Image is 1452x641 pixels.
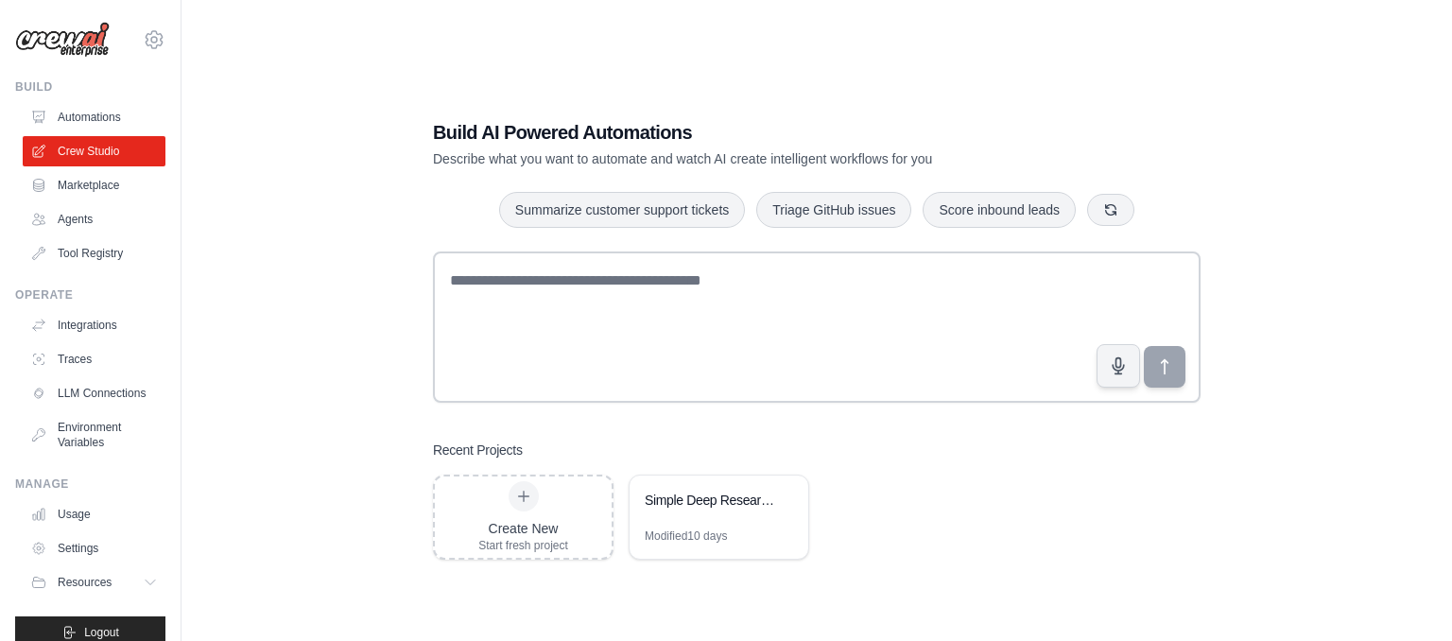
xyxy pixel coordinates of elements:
button: Summarize customer support tickets [499,192,745,228]
div: Start fresh project [478,538,568,553]
div: Simple Deep Research Crew [645,491,774,510]
div: Create New [478,519,568,538]
div: Build [15,79,165,95]
a: LLM Connections [23,378,165,408]
button: Score inbound leads [923,192,1076,228]
a: Agents [23,204,165,234]
button: Click to speak your automation idea [1097,344,1140,388]
h3: Recent Projects [433,441,523,459]
span: Resources [58,575,112,590]
a: Marketplace [23,170,165,200]
div: Operate [15,287,165,303]
span: Logout [84,625,119,640]
div: Modified 10 days [645,528,727,544]
h1: Build AI Powered Automations [433,119,1068,146]
a: Automations [23,102,165,132]
a: Integrations [23,310,165,340]
div: Manage [15,476,165,492]
a: Crew Studio [23,136,165,166]
a: Settings [23,533,165,563]
img: Logo [15,22,110,58]
button: Get new suggestions [1087,194,1134,226]
button: Resources [23,567,165,598]
a: Tool Registry [23,238,165,269]
p: Describe what you want to automate and watch AI create intelligent workflows for you [433,149,1068,168]
a: Environment Variables [23,412,165,458]
a: Traces [23,344,165,374]
a: Usage [23,499,165,529]
iframe: Chat Widget [1357,550,1452,641]
button: Triage GitHub issues [756,192,911,228]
